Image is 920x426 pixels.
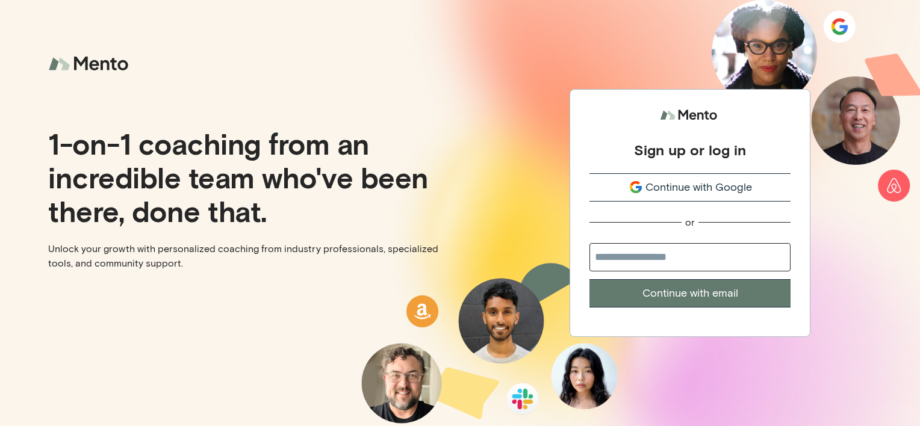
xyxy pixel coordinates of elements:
div: or [685,216,695,229]
p: Unlock your growth with personalized coaching from industry professionals, specialized tools, and... [48,242,450,271]
div: Sign up or log in [634,141,746,159]
img: logo [48,48,132,80]
p: 1-on-1 coaching from an incredible team who've been there, done that. [48,126,450,227]
button: Continue with email [589,279,791,307]
span: Continue with Google [645,179,752,196]
img: logo.svg [660,104,720,126]
button: Continue with Google [589,173,791,202]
